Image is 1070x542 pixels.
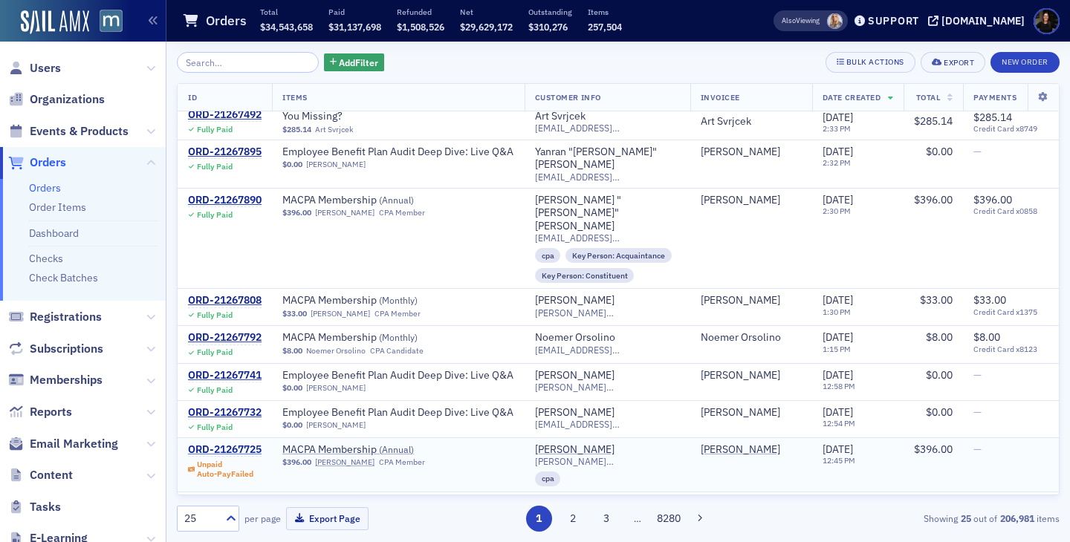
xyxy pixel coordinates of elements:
span: 257,504 [588,21,622,33]
button: New Order [990,52,1060,73]
span: MACPA Membership [282,331,470,345]
a: [PERSON_NAME] [701,194,780,207]
span: [PERSON_NAME][EMAIL_ADDRESS][DOMAIN_NAME] [535,307,680,319]
span: Art Svrjcek [701,115,802,128]
button: [DOMAIN_NAME] [928,16,1030,26]
div: Showing out of items [776,512,1060,525]
a: ORD-21267732 [188,406,262,419]
a: New Order [990,54,1060,68]
span: $396.00 [973,193,1012,206]
div: [PERSON_NAME] [701,369,780,382]
a: Employee Benefit Plan Audit Deep Dive: Live Q&A [282,369,513,382]
span: Invoicee [701,92,740,102]
div: Fully Paid [197,347,233,357]
span: … [627,512,648,525]
span: $310,276 [528,21,568,33]
img: SailAMX [21,10,89,34]
span: Payments [973,92,1016,102]
div: [PERSON_NAME] [535,443,615,457]
span: [EMAIL_ADDRESS][DOMAIN_NAME] [535,345,680,356]
span: — [973,145,982,158]
a: Noemer Orsolino [535,331,615,345]
span: — [973,368,982,382]
span: $33.00 [282,309,307,319]
span: [PERSON_NAME][EMAIL_ADDRESS][DOMAIN_NAME] [535,456,680,467]
a: Check Batches [29,271,98,284]
span: $0.00 [282,420,302,430]
a: Registrations [8,309,102,325]
time: 1:15 PM [823,344,851,354]
span: Email Marketing [30,436,118,452]
span: Customer Info [535,92,601,102]
div: Fully Paid [197,162,233,172]
a: Art Svrjcek [315,125,354,134]
div: ORD-21267741 [188,369,262,382]
div: [PERSON_NAME] "[PERSON_NAME]" [PERSON_NAME] [535,194,680,233]
span: [EMAIL_ADDRESS][DOMAIN_NAME] [535,123,680,134]
a: Reports [8,404,72,420]
div: cpa [535,471,561,486]
p: Net [460,7,513,17]
div: CPA Member [374,309,421,319]
div: CPA Member [379,457,425,467]
a: [PERSON_NAME] [701,443,780,457]
span: Donald Smith [701,294,802,307]
a: [PERSON_NAME] [701,294,780,307]
span: Tasks [30,499,61,515]
span: [DATE] [823,111,853,124]
div: Unpaid [197,460,253,479]
a: Tasks [8,499,61,515]
span: ( Monthly ) [379,331,418,343]
span: $285.14 [914,114,953,128]
a: [PERSON_NAME] [315,457,374,467]
a: Orders [29,181,61,195]
p: Items [588,7,622,17]
a: Yanran "[PERSON_NAME]" [PERSON_NAME] [535,146,680,172]
a: Orders [8,154,66,171]
a: ORD-21267895 [188,146,262,159]
span: $33.00 [973,293,1006,307]
p: Refunded [397,7,444,17]
button: Export [921,52,985,73]
a: Subscriptions [8,341,103,357]
a: Content [8,467,73,483]
time: 12:54 PM [823,418,855,428]
a: [PERSON_NAME] [701,406,780,419]
div: Export [944,59,974,67]
span: $396.00 [914,443,953,456]
div: [PERSON_NAME] [535,294,615,307]
span: $0.00 [926,368,953,382]
span: $31,137,698 [328,21,381,33]
a: [PERSON_NAME] [306,383,366,393]
span: [DATE] [823,443,853,456]
span: $34,543,658 [260,21,313,33]
div: Fully Paid [197,310,233,320]
div: Key Person: Constituent [535,268,635,283]
a: ORD-21267808 [188,294,262,307]
span: $0.00 [282,383,302,393]
span: Employee Benefit Plan Audit Deep Dive: Live Q&A [282,146,513,159]
div: Fully Paid [197,210,233,220]
span: MACPA Membership [282,443,470,457]
span: — [973,443,982,456]
time: 12:58 PM [823,381,855,391]
a: Noemer Orsolino [306,346,366,356]
a: Noemer Orsolino [701,331,781,345]
span: [DATE] [823,330,853,344]
div: Key Person: Acquaintance [565,248,672,263]
div: ORD-21267792 [188,331,262,345]
strong: 25 [958,512,973,525]
span: Orders [30,154,66,171]
span: Items [282,92,308,102]
a: [PERSON_NAME] [311,309,370,319]
span: [EMAIL_ADDRESS][DOMAIN_NAME] [535,232,680,244]
div: Support [868,14,919,27]
span: $285.14 [282,125,311,134]
span: Date Created [823,92,881,102]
